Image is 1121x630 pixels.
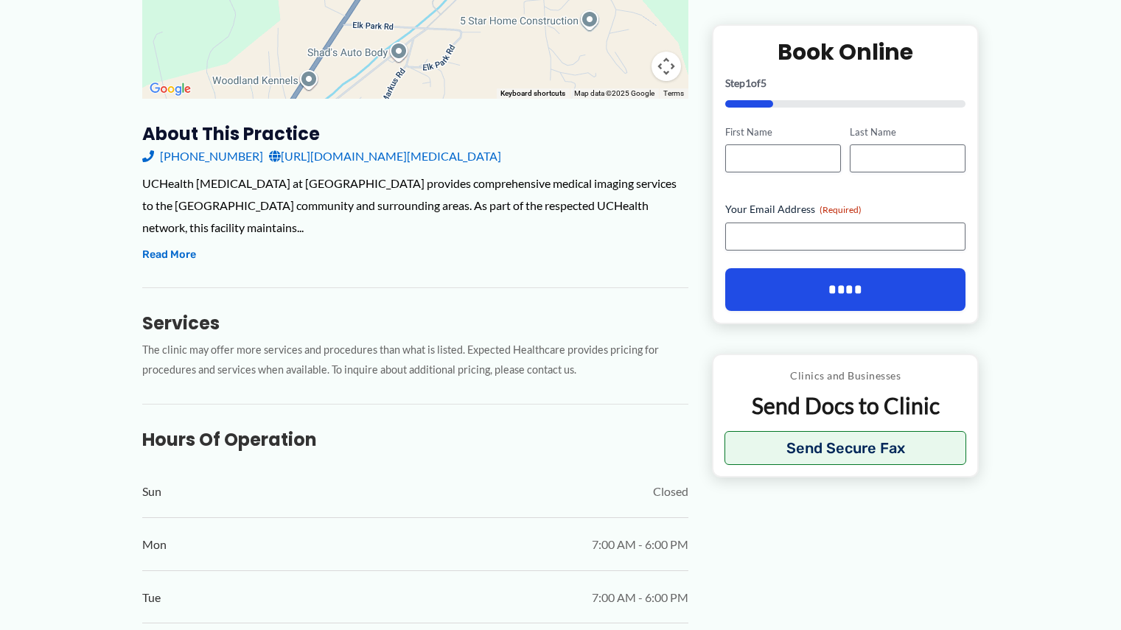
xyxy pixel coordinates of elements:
span: Sun [142,480,161,503]
span: 1 [745,76,751,88]
p: Step of [725,77,966,88]
span: (Required) [820,204,862,215]
span: Mon [142,533,167,556]
button: Map camera controls [652,52,681,81]
button: Send Secure Fax [724,431,967,465]
span: Tue [142,587,161,609]
p: Clinics and Businesses [724,366,967,385]
a: Terms (opens in new tab) [663,89,684,97]
a: [PHONE_NUMBER] [142,145,263,167]
span: 7:00 AM - 6:00 PM [592,587,688,609]
h2: Book Online [725,37,966,66]
span: 7:00 AM - 6:00 PM [592,533,688,556]
label: Your Email Address [725,202,966,217]
h3: Hours of Operation [142,428,688,451]
div: UCHealth [MEDICAL_DATA] at [GEOGRAPHIC_DATA] provides comprehensive medical imaging services to t... [142,172,688,238]
p: Send Docs to Clinic [724,391,967,420]
img: Google [146,80,195,99]
h3: Services [142,312,688,335]
span: Map data ©2025 Google [574,89,654,97]
span: 5 [761,76,766,88]
span: Closed [653,480,688,503]
a: Open this area in Google Maps (opens a new window) [146,80,195,99]
button: Keyboard shortcuts [500,88,565,99]
h3: About this practice [142,122,688,145]
label: First Name [725,125,841,139]
label: Last Name [850,125,965,139]
p: The clinic may offer more services and procedures than what is listed. Expected Healthcare provid... [142,340,688,380]
a: [URL][DOMAIN_NAME][MEDICAL_DATA] [269,145,501,167]
button: Read More [142,246,196,264]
